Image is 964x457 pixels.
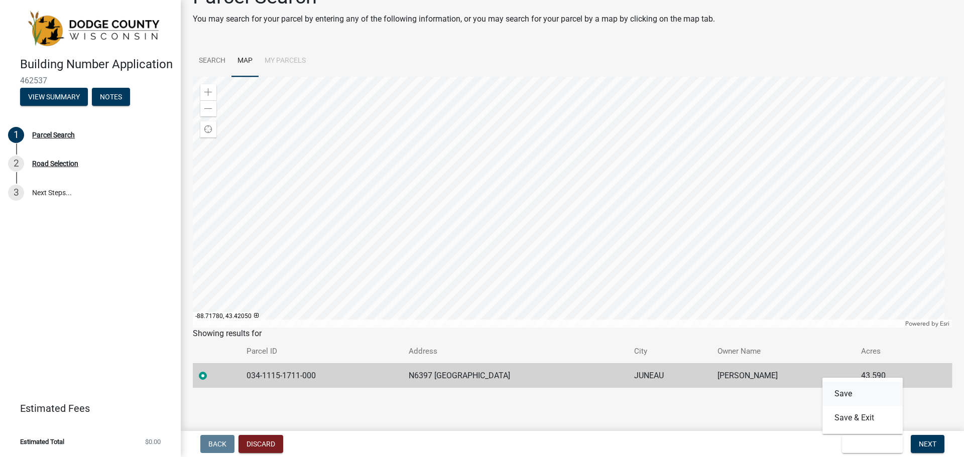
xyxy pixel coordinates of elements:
a: Esri [940,320,949,327]
img: Dodge County, Wisconsin [20,11,165,47]
div: Zoom in [200,84,216,100]
div: 2 [8,156,24,172]
button: Back [200,435,234,453]
td: [PERSON_NAME] [711,363,855,388]
th: Owner Name [711,340,855,363]
th: Address [403,340,629,363]
div: Save & Exit [822,378,903,434]
div: Parcel Search [32,131,75,138]
span: $0.00 [145,438,161,445]
button: View Summary [20,88,88,106]
button: Save [822,382,903,406]
button: Next [911,435,944,453]
div: 3 [8,185,24,201]
div: Powered by [903,320,952,328]
p: You may search for your parcel by entering any of the following information, or you may search fo... [193,13,715,25]
wm-modal-confirm: Notes [92,93,130,101]
div: 1 [8,127,24,143]
span: Estimated Total [20,438,64,445]
div: Road Selection [32,160,78,167]
button: Notes [92,88,130,106]
div: Find my location [200,121,216,137]
span: Save & Exit [850,440,889,448]
th: City [628,340,711,363]
td: 43.590 [855,363,928,388]
div: Showing results for [193,328,952,340]
a: Map [231,45,259,77]
h4: Building Number Application [20,57,173,72]
button: Save & Exit [822,406,903,430]
wm-modal-confirm: Summary [20,93,88,101]
td: N6397 [GEOGRAPHIC_DATA] [403,363,629,388]
span: Next [919,440,936,448]
td: 034-1115-1711-000 [240,363,402,388]
th: Acres [855,340,928,363]
div: Zoom out [200,100,216,116]
th: Parcel ID [240,340,402,363]
a: Search [193,45,231,77]
span: Back [208,440,226,448]
a: Estimated Fees [8,398,165,418]
td: JUNEAU [628,363,711,388]
button: Discard [238,435,283,453]
span: 462537 [20,76,161,85]
button: Save & Exit [842,435,903,453]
